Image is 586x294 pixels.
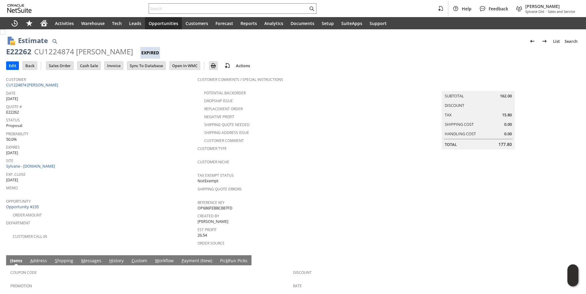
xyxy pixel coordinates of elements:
[125,17,145,29] a: Leads
[154,258,175,264] a: Workflow
[233,63,252,68] a: Actions
[180,258,214,264] a: Payment (New)
[210,62,217,69] img: Print
[462,6,472,12] span: Help
[366,17,390,29] a: Support
[9,258,24,264] a: Items
[541,38,548,45] img: Next
[197,77,283,82] a: Customer Comments / Special Instructions
[46,62,73,70] input: Sales Order
[10,283,32,289] a: Promotion
[204,114,234,119] a: Negative Profit
[197,213,219,219] a: Created By
[182,258,184,263] span: P
[498,141,512,147] span: 177.80
[264,20,283,26] span: Analytics
[293,270,312,275] a: Discount
[338,17,366,29] a: SuiteApps
[112,20,122,26] span: Tech
[445,122,474,127] a: Shipping Cost
[10,258,12,263] span: I
[6,163,56,169] a: Sylvane - [DOMAIN_NAME]
[525,3,575,9] span: [PERSON_NAME]
[525,9,544,14] span: Sylvane Old
[182,17,212,29] a: Customers
[6,177,18,183] span: [DATE]
[155,258,159,263] span: W
[6,185,18,191] a: Memo
[6,82,60,88] a: CU1224874 [PERSON_NAME]
[204,138,244,143] a: Customer Comment
[197,187,242,192] a: Shipping Quote Errors
[37,17,51,29] a: Home
[132,258,134,263] span: C
[237,17,261,29] a: Reports
[11,20,18,27] svg: Recent Records
[140,47,160,59] div: Expired
[322,20,334,26] span: Setup
[55,258,57,263] span: S
[569,256,576,264] a: Unrolled view on
[108,17,125,29] a: Tech
[204,122,250,127] a: Shipping Quote Needed
[13,212,42,218] a: Order Amount
[567,264,578,286] iframe: Click here to launch Oracle Guided Learning Help Panel
[81,20,105,26] span: Warehouse
[6,109,19,115] span: E22262
[6,104,22,109] a: Quote #
[204,106,243,111] a: Replacement Order
[197,159,229,165] a: Customer Niche
[23,62,37,70] input: Back
[6,145,20,150] a: Expires
[6,172,26,177] a: Exp. Close
[197,146,227,151] a: Customer Type
[109,258,112,263] span: H
[127,62,165,70] input: Sync To Database
[40,20,48,27] svg: Home
[6,118,20,123] a: Status
[6,96,18,102] span: [DATE]
[51,38,58,45] img: Quick Find
[241,20,257,26] span: Reports
[51,17,78,29] a: Activities
[215,20,233,26] span: Forecast
[308,5,315,12] svg: Search
[78,62,100,70] input: Cash Sale
[204,130,249,135] a: Shipping Address Issue
[197,232,207,238] span: 26.54
[504,122,512,127] span: 0.00
[562,36,580,46] a: Search
[502,112,512,118] span: 15.80
[197,241,225,246] a: Order Source
[129,20,141,26] span: Leads
[53,258,75,264] a: Shipping
[108,258,125,264] a: History
[197,200,225,205] a: Reference Key
[370,20,387,26] span: Support
[489,6,508,12] span: Feedback
[287,17,318,29] a: Documents
[6,150,18,156] span: [DATE]
[186,20,208,26] span: Customers
[293,283,302,289] a: Rate
[6,131,28,136] a: Probability
[567,276,578,287] span: Oracle Guided Learning Widget. To move around, please hold and drag
[197,227,217,232] a: Est Profit
[6,77,26,82] a: Customer
[149,5,308,12] input: Search
[204,90,246,96] a: Potential Backorder
[30,258,33,263] span: A
[224,62,231,69] img: add-record.svg
[261,17,287,29] a: Analytics
[7,4,32,13] svg: logo
[170,62,200,70] input: Open In WMC
[197,173,234,178] a: Tax Exempt Status
[6,123,22,129] span: Proposal
[341,20,362,26] span: SuiteApps
[504,131,512,137] span: 0.00
[81,258,85,263] span: M
[529,38,536,45] img: Previous
[6,136,17,142] span: 50.0%
[55,20,74,26] span: Activities
[204,98,233,103] a: Dropship Issue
